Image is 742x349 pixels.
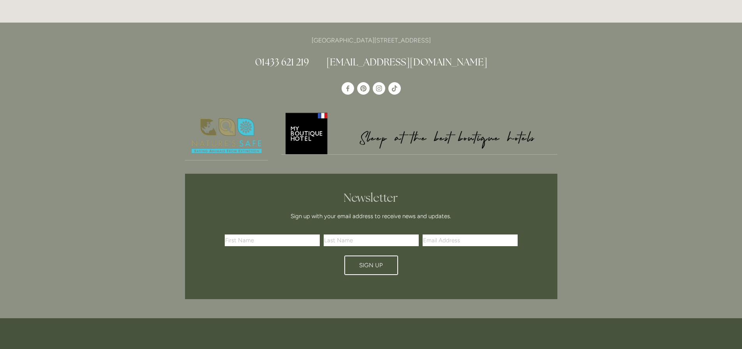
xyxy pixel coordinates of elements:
[225,234,320,246] input: First Name
[344,256,398,275] button: Sign Up
[373,82,385,95] a: Instagram
[185,111,268,160] img: Nature's Safe - Logo
[326,56,487,68] a: [EMAIL_ADDRESS][DOMAIN_NAME]
[342,82,354,95] a: Losehill House Hotel & Spa
[281,111,557,155] img: My Boutique Hotel - Logo
[227,212,515,221] p: Sign up with your email address to receive news and updates.
[324,234,419,246] input: Last Name
[357,82,370,95] a: Pinterest
[388,82,401,95] a: TikTok
[359,262,383,269] span: Sign Up
[185,35,557,46] p: [GEOGRAPHIC_DATA][STREET_ADDRESS]
[255,56,309,68] a: 01433 621 219
[227,191,515,205] h2: Newsletter
[423,234,518,246] input: Email Address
